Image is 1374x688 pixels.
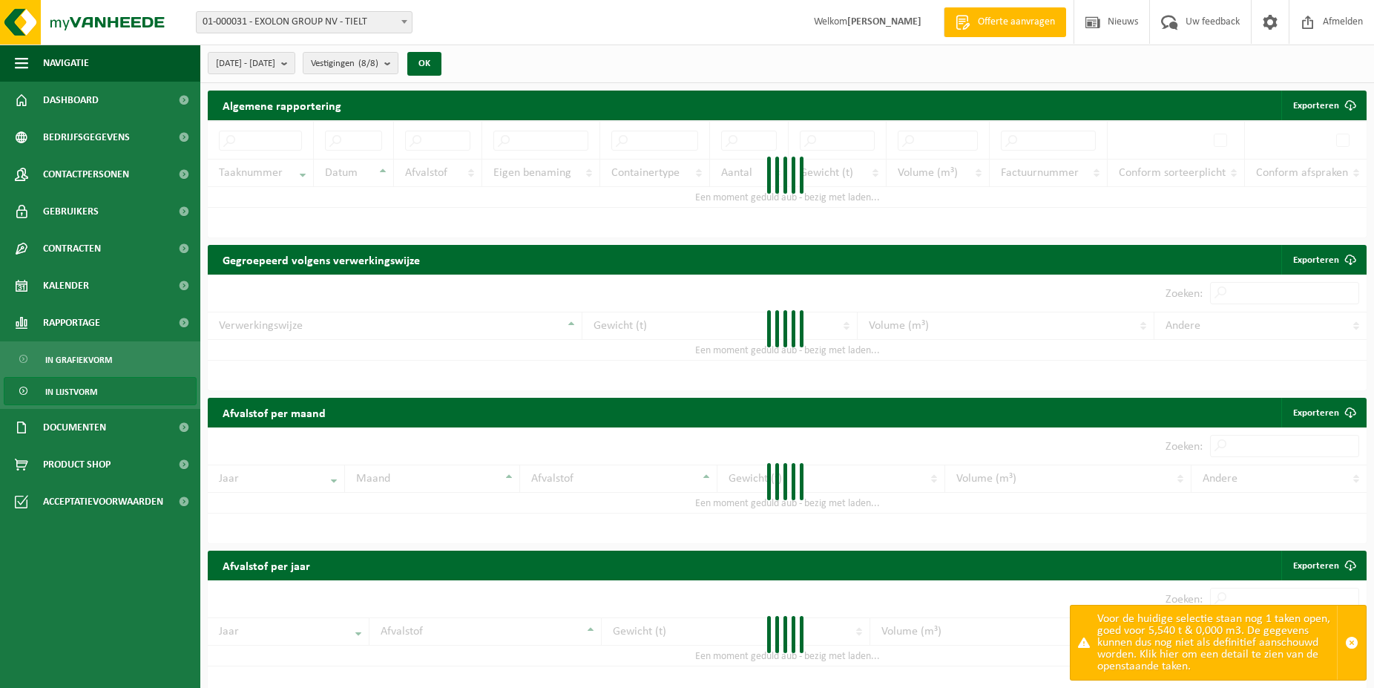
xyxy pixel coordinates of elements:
span: Acceptatievoorwaarden [43,483,163,520]
span: Documenten [43,409,106,446]
span: [DATE] - [DATE] [216,53,275,75]
span: Rapportage [43,304,100,341]
span: Contactpersonen [43,156,129,193]
button: [DATE] - [DATE] [208,52,295,74]
span: Navigatie [43,45,89,82]
span: Dashboard [43,82,99,119]
span: Product Shop [43,446,111,483]
span: Offerte aanvragen [974,15,1059,30]
button: OK [407,52,441,76]
strong: [PERSON_NAME] [847,16,921,27]
span: Gebruikers [43,193,99,230]
a: Exporteren [1281,398,1365,427]
button: Exporteren [1281,91,1365,120]
div: Voor de huidige selectie staan nog 1 taken open, goed voor 5,540 t & 0,000 m3. De gegevens kunnen... [1097,606,1337,680]
a: In lijstvorm [4,377,197,405]
a: In grafiekvorm [4,345,197,373]
span: Kalender [43,267,89,304]
h2: Afvalstof per maand [208,398,341,427]
a: Exporteren [1281,551,1365,580]
a: Exporteren [1281,245,1365,275]
h2: Algemene rapportering [208,91,356,120]
span: Bedrijfsgegevens [43,119,130,156]
h2: Afvalstof per jaar [208,551,325,580]
count: (8/8) [358,59,378,68]
a: Offerte aanvragen [944,7,1066,37]
span: Contracten [43,230,101,267]
button: Vestigingen(8/8) [303,52,398,74]
span: In grafiekvorm [45,346,112,374]
span: Vestigingen [311,53,378,75]
span: In lijstvorm [45,378,97,406]
span: 01-000031 - EXOLON GROUP NV - TIELT [197,12,412,33]
span: 01-000031 - EXOLON GROUP NV - TIELT [196,11,412,33]
h2: Gegroepeerd volgens verwerkingswijze [208,245,435,274]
